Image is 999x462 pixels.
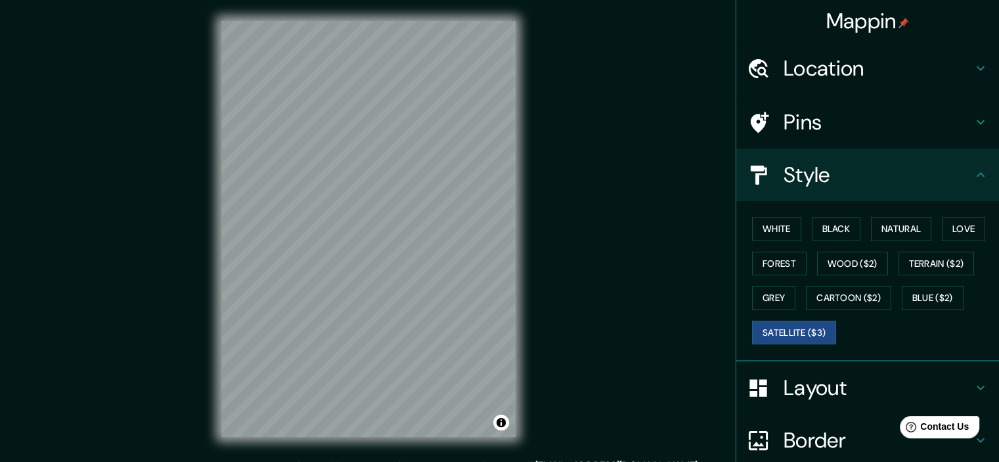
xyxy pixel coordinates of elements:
[784,55,973,81] h4: Location
[812,217,861,241] button: Black
[784,162,973,188] h4: Style
[736,42,999,95] div: Location
[899,18,909,28] img: pin-icon.png
[752,252,807,276] button: Forest
[221,21,516,437] canvas: Map
[882,411,985,448] iframe: Help widget launcher
[902,286,964,310] button: Blue ($2)
[736,96,999,149] div: Pins
[784,427,973,453] h4: Border
[942,217,985,241] button: Love
[493,415,509,430] button: Toggle attribution
[826,8,910,34] h4: Mappin
[752,286,795,310] button: Grey
[784,375,973,401] h4: Layout
[806,286,891,310] button: Cartoon ($2)
[752,321,836,345] button: Satellite ($3)
[784,109,973,135] h4: Pins
[899,252,975,276] button: Terrain ($2)
[736,361,999,414] div: Layout
[817,252,888,276] button: Wood ($2)
[736,149,999,201] div: Style
[871,217,931,241] button: Natural
[752,217,801,241] button: White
